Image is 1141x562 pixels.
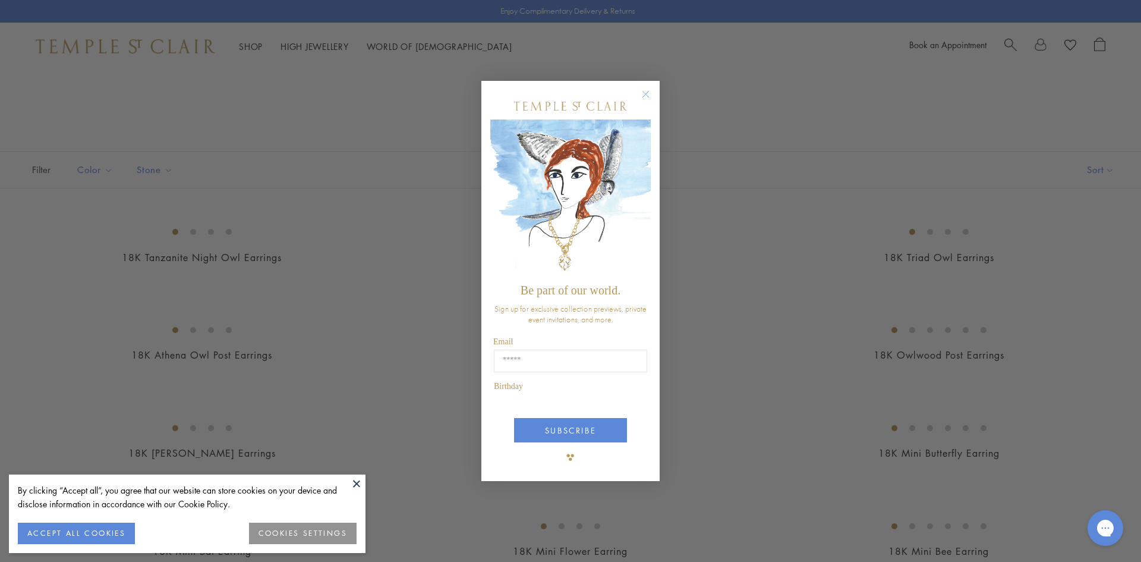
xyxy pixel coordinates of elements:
[490,120,651,278] img: c4a9eb12-d91a-4d4a-8ee0-386386f4f338.jpeg
[514,102,627,111] img: Temple St. Clair
[494,350,647,372] input: Email
[521,284,620,297] span: Be part of our world.
[1082,506,1129,550] iframe: Gorgias live chat messenger
[18,523,135,544] button: ACCEPT ALL COOKIES
[493,337,513,346] span: Email
[514,418,627,442] button: SUBSCRIBE
[559,445,582,469] img: TSC
[644,93,659,108] button: Close dialog
[249,523,357,544] button: COOKIES SETTINGS
[494,382,523,391] span: Birthday
[18,483,357,511] div: By clicking “Accept all”, you agree that our website can store cookies on your device and disclos...
[494,303,647,325] span: Sign up for exclusive collection previews, private event invitations, and more.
